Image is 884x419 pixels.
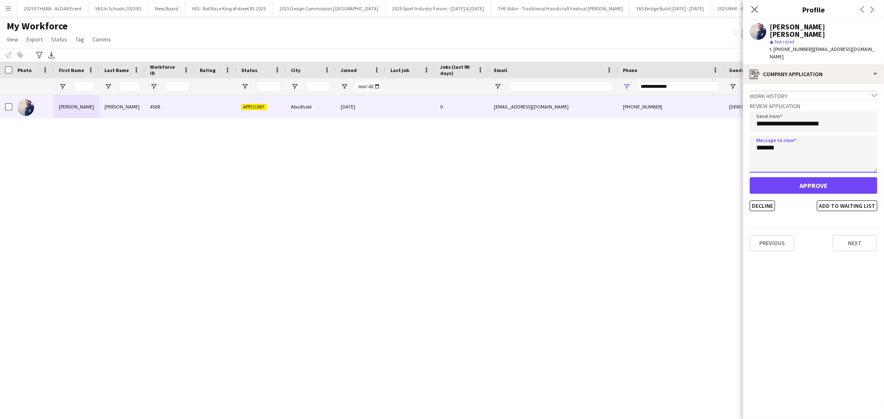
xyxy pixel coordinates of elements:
h3: Review Application [750,102,877,110]
span: t. [PHONE_NUMBER] [770,46,813,52]
button: THF AlAin - Traditional Handicraft Festival [PERSON_NAME] [491,0,630,17]
input: Workforce ID Filter Input [165,82,190,92]
div: 4568 [145,95,195,118]
button: 2025 MHF - Build/Derig Days [711,0,784,17]
button: Open Filter Menu [104,83,112,90]
button: Open Filter Menu [729,83,736,90]
button: YAS - Roll Race King of street R1 2025 [185,0,273,17]
a: View [3,34,22,45]
h3: Profile [743,4,884,15]
span: My Workforce [7,20,68,32]
span: Joined [341,67,357,73]
div: [PERSON_NAME] [54,95,99,118]
button: Everyone4,101 [742,29,783,39]
input: Joined Filter Input [356,82,380,92]
button: Previous [750,235,794,251]
div: [PERSON_NAME] [PERSON_NAME] [770,23,877,38]
app-action-btn: Export XLSX [46,50,56,60]
span: Export [27,36,43,43]
button: New Board [148,0,185,17]
span: Rating [200,67,216,73]
button: Approve [750,177,877,194]
span: Last job [390,67,409,73]
button: Next [833,235,877,251]
span: Gender [729,67,747,73]
input: First Name Filter Input [74,82,94,92]
div: [DEMOGRAPHIC_DATA] [724,95,765,118]
button: Open Filter Menu [59,83,66,90]
div: Company application [743,64,884,84]
div: Abudhabi [286,95,336,118]
span: Photo [17,67,31,73]
span: Jobs (last 90 days) [440,64,474,76]
app-action-btn: Advanced filters [34,50,44,60]
input: City Filter Input [306,82,331,92]
input: Last Name Filter Input [119,82,140,92]
span: City [291,67,300,73]
button: YAS Bridge Build [DATE] - [DATE] [630,0,711,17]
div: [EMAIL_ADDRESS][DOMAIN_NAME] [489,95,618,118]
input: Email Filter Input [509,82,613,92]
span: | [EMAIL_ADDRESS][DOMAIN_NAME] [770,46,874,60]
span: Workforce ID [150,64,180,76]
input: Status Filter Input [256,82,281,92]
span: Phone [623,67,637,73]
span: Status [241,67,257,73]
button: Open Filter Menu [291,83,298,90]
button: Open Filter Menu [494,83,501,90]
div: 0 [435,95,489,118]
button: YAS In Schools 2025 R1 [89,0,148,17]
span: First Name [59,67,84,73]
button: Open Filter Menu [241,83,249,90]
div: [PHONE_NUMBER] [618,95,724,118]
button: 2025 Design Commission [GEOGRAPHIC_DATA] [273,0,385,17]
span: Email [494,67,507,73]
span: Comms [92,36,111,43]
a: Tag [72,34,87,45]
button: 2025 ETHARA - ALDAR Event [17,0,89,17]
button: Open Filter Menu [150,83,157,90]
button: 2025 Sport Industry Forum - [DATE] & [DATE] [385,0,491,17]
img: Mohammad Mohd Massad [17,99,34,116]
a: Comms [89,34,114,45]
div: [PERSON_NAME] [99,95,145,118]
div: Work history [750,91,877,100]
button: Open Filter Menu [341,83,348,90]
button: Add to waiting list [817,200,877,211]
div: [DATE] [336,95,385,118]
a: Status [48,34,70,45]
span: Status [51,36,67,43]
span: Last Name [104,67,129,73]
input: Phone Filter Input [638,82,719,92]
button: Decline [750,200,775,211]
span: Applicant [241,104,267,110]
span: Not rated [775,39,794,45]
button: Open Filter Menu [623,83,630,90]
span: View [7,36,18,43]
span: Tag [75,36,84,43]
a: Export [23,34,46,45]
